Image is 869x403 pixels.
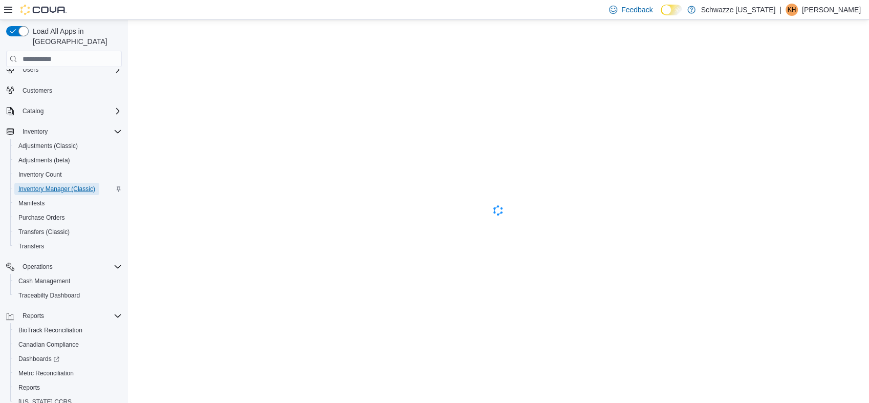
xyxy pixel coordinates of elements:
[18,341,79,349] span: Canadian Compliance
[10,225,126,239] button: Transfers (Classic)
[18,277,70,285] span: Cash Management
[2,83,126,98] button: Customers
[14,338,83,351] a: Canadian Compliance
[779,4,781,16] p: |
[2,104,126,118] button: Catalog
[23,66,38,74] span: Users
[18,384,40,392] span: Reports
[23,128,48,136] span: Inventory
[18,310,48,322] button: Reports
[18,63,42,76] button: Users
[14,197,49,209] a: Manifests
[14,183,99,195] a: Inventory Manager (Classic)
[14,324,86,336] a: BioTrack Reconciliation
[786,4,798,16] div: Krystal Hernandez
[14,140,82,152] a: Adjustments (Classic)
[701,4,775,16] p: Schwazze [US_STATE]
[18,185,95,193] span: Inventory Manager (Classic)
[10,366,126,380] button: Metrc Reconciliation
[10,352,126,366] a: Dashboards
[18,142,78,150] span: Adjustments (Classic)
[18,310,122,322] span: Reports
[10,139,126,153] button: Adjustments (Classic)
[14,275,122,287] span: Cash Management
[2,124,126,139] button: Inventory
[10,380,126,395] button: Reports
[18,125,52,138] button: Inventory
[23,263,53,271] span: Operations
[29,26,122,47] span: Load All Apps in [GEOGRAPHIC_DATA]
[10,153,126,167] button: Adjustments (beta)
[788,4,796,16] span: KH
[18,84,122,97] span: Customers
[10,182,126,196] button: Inventory Manager (Classic)
[14,226,74,238] a: Transfers (Classic)
[10,288,126,303] button: Traceabilty Dashboard
[2,62,126,77] button: Users
[14,140,122,152] span: Adjustments (Classic)
[10,337,126,352] button: Canadian Compliance
[18,125,122,138] span: Inventory
[14,183,122,195] span: Inventory Manager (Classic)
[10,210,126,225] button: Purchase Orders
[14,381,122,394] span: Reports
[14,168,66,181] a: Inventory Count
[18,105,122,117] span: Catalog
[18,84,56,97] a: Customers
[18,369,74,377] span: Metrc Reconciliation
[14,367,78,379] a: Metrc Reconciliation
[14,226,122,238] span: Transfers (Classic)
[18,63,122,76] span: Users
[10,323,126,337] button: BioTrack Reconciliation
[18,261,57,273] button: Operations
[18,105,48,117] button: Catalog
[10,239,126,253] button: Transfers
[14,381,44,394] a: Reports
[18,242,44,250] span: Transfers
[621,5,653,15] span: Feedback
[14,324,122,336] span: BioTrack Reconciliation
[14,367,122,379] span: Metrc Reconciliation
[18,261,122,273] span: Operations
[18,326,82,334] span: BioTrack Reconciliation
[14,154,74,166] a: Adjustments (beta)
[18,291,80,300] span: Traceabilty Dashboard
[661,5,682,15] input: Dark Mode
[14,168,122,181] span: Inventory Count
[10,167,126,182] button: Inventory Count
[14,338,122,351] span: Canadian Compliance
[14,211,69,224] a: Purchase Orders
[14,353,63,365] a: Dashboards
[18,214,65,222] span: Purchase Orders
[14,240,122,252] span: Transfers
[2,260,126,274] button: Operations
[23,107,44,115] span: Catalog
[14,289,122,302] span: Traceabilty Dashboard
[14,154,122,166] span: Adjustments (beta)
[23,87,52,95] span: Customers
[802,4,861,16] p: [PERSON_NAME]
[14,353,122,365] span: Dashboards
[23,312,44,320] span: Reports
[10,274,126,288] button: Cash Management
[14,275,74,287] a: Cash Management
[18,171,62,179] span: Inventory Count
[2,309,126,323] button: Reports
[18,156,70,164] span: Adjustments (beta)
[14,240,48,252] a: Transfers
[14,197,122,209] span: Manifests
[18,228,70,236] span: Transfers (Classic)
[18,355,59,363] span: Dashboards
[20,5,67,15] img: Cova
[14,211,122,224] span: Purchase Orders
[14,289,84,302] a: Traceabilty Dashboard
[10,196,126,210] button: Manifests
[18,199,45,207] span: Manifests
